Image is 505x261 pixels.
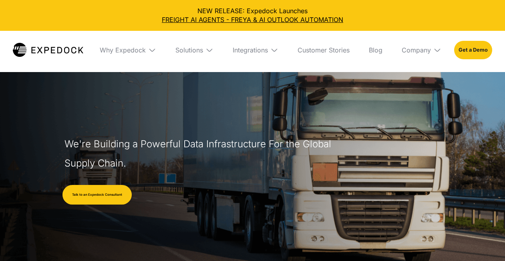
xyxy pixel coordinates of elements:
[62,185,132,205] a: Talk to an Expedock Consultant
[362,31,389,69] a: Blog
[291,31,356,69] a: Customer Stories
[64,135,335,173] h1: We're Building a Powerful Data Infrastructure For the Global Supply Chain.
[454,41,492,59] a: Get a Demo
[175,46,203,54] div: Solutions
[402,46,431,54] div: Company
[6,15,499,24] a: FREIGHT AI AGENTS - FREYA & AI OUTLOOK AUTOMATION
[233,46,268,54] div: Integrations
[100,46,146,54] div: Why Expedock
[6,6,499,24] div: NEW RELEASE: Expedock Launches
